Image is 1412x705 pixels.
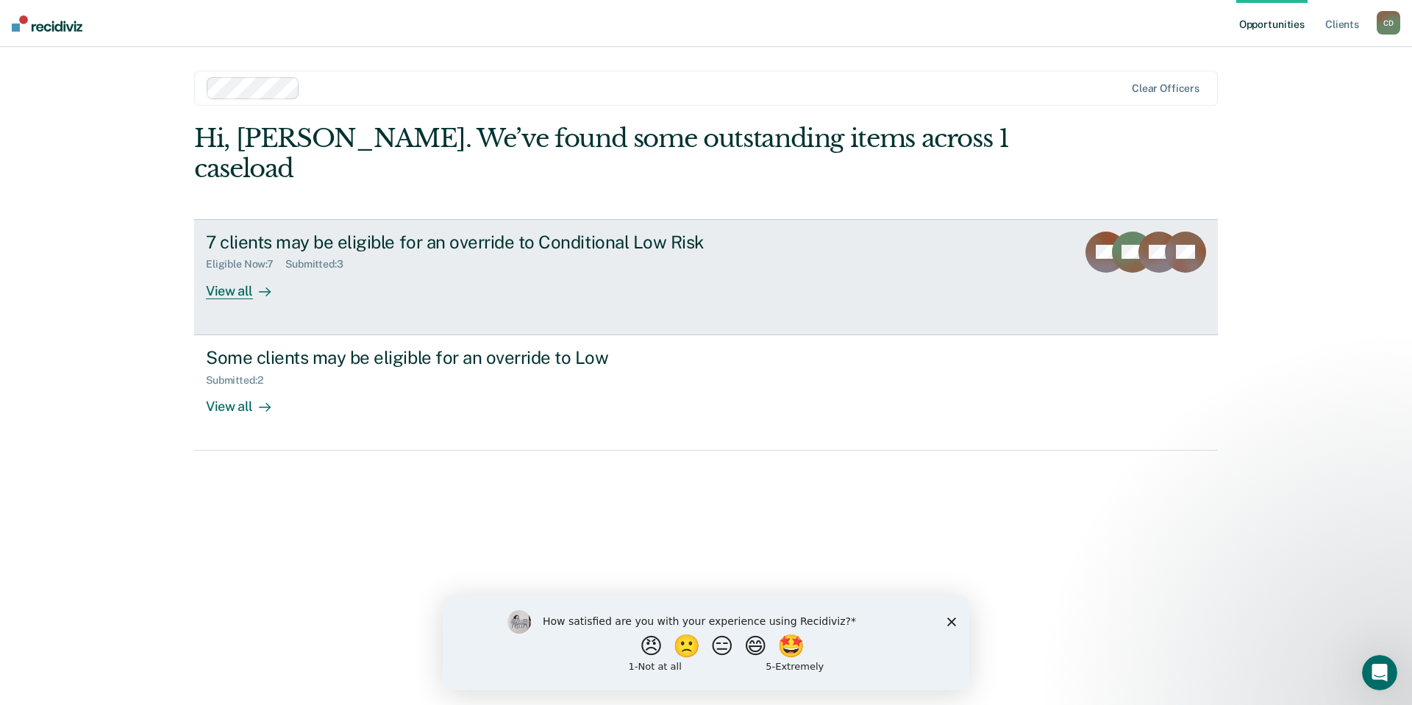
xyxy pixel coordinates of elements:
[1132,82,1199,95] div: Clear officers
[1377,11,1400,35] button: CD
[285,258,355,271] div: Submitted : 3
[206,258,285,271] div: Eligible Now : 7
[12,15,82,32] img: Recidiviz
[206,374,275,387] div: Submitted : 2
[206,232,722,253] div: 7 clients may be eligible for an override to Conditional Low Risk
[194,335,1218,451] a: Some clients may be eligible for an override to LowSubmitted:2View all
[206,271,288,299] div: View all
[194,124,1013,184] div: Hi, [PERSON_NAME]. We’ve found some outstanding items across 1 caseload
[1362,655,1397,690] iframe: Intercom live chat
[443,595,969,690] iframe: Survey by Kim from Recidiviz
[206,347,722,368] div: Some clients may be eligible for an override to Low
[1377,11,1400,35] div: C D
[194,219,1218,335] a: 7 clients may be eligible for an override to Conditional Low RiskEligible Now:7Submitted:3View all
[206,386,288,415] div: View all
